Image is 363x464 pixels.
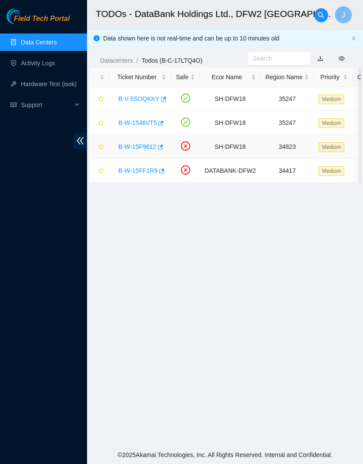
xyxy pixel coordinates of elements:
button: close [351,36,356,41]
span: star [98,144,104,151]
span: check-circle [181,118,190,127]
button: star [94,140,104,154]
span: search [315,12,328,19]
button: search [314,8,328,22]
a: Datacenters [100,57,133,64]
span: check-circle [181,94,190,103]
footer: © 2025 Akamai Technologies, Inc. All Rights Reserved. Internal and Confidential. [87,446,363,464]
input: Search [253,54,298,63]
span: Medium [319,142,344,152]
td: 35247 [261,87,314,111]
a: B-W-15FF1R9 [118,167,158,174]
span: double-left [74,133,87,149]
a: Activity Logs [21,60,55,67]
button: star [94,164,104,178]
button: star [94,116,104,130]
td: DATABANK-DFW2 [200,159,261,183]
a: B-V-5SOQKKY [118,95,159,102]
button: J [335,6,352,24]
span: Medium [319,166,344,176]
span: star [98,168,104,175]
td: SH-DFW18 [200,135,261,159]
a: B-W-15F9612 [118,143,156,150]
a: Hardware Test (isok) [21,81,77,87]
img: Akamai Technologies [7,9,44,24]
td: 34417 [261,159,314,183]
span: Field Tech Portal [14,15,70,23]
a: Akamai TechnologiesField Tech Portal [7,16,70,27]
td: SH-DFW18 [200,111,261,135]
span: Medium [319,94,344,104]
a: Data Centers [21,39,57,46]
span: Support [21,96,72,114]
td: SH-DFW18 [200,87,261,111]
span: Medium [319,118,344,128]
a: Todos (B-C-17LTQ4O) [141,57,202,64]
td: 34823 [261,135,314,159]
span: close-circle [181,141,190,151]
span: star [98,96,104,103]
span: eye [339,55,345,61]
span: J [342,10,345,20]
button: star [94,92,104,106]
span: star [98,120,104,127]
td: 35247 [261,111,314,135]
span: / [136,57,138,64]
a: download [317,55,323,62]
span: read [10,102,17,108]
button: download [311,51,330,65]
a: B-W-1546VT5 [118,119,157,126]
span: close-circle [181,165,190,175]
